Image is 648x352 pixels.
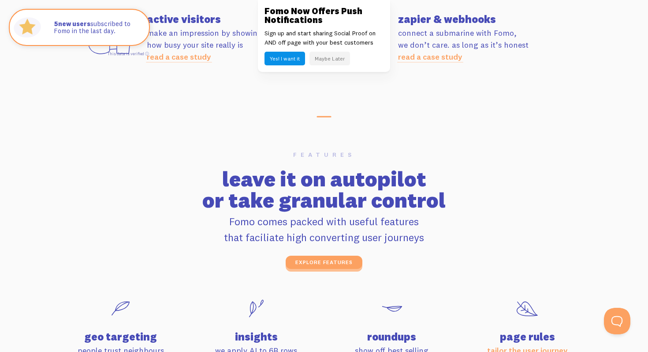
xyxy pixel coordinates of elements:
a: explore features [286,256,362,269]
p: Sign up and start sharing Social Proof on AND off page with your best customers [264,29,384,47]
h2: leave it on autopilot or take granular control [78,168,570,211]
iframe: Help Scout Beacon - Open [604,308,630,334]
a: This data is verified ⓘ [108,51,149,56]
button: Maybe Later [309,52,350,65]
img: Fomo [11,11,43,43]
h4: insights [194,331,319,342]
a: read a case study [398,52,462,62]
h4: roundups [329,331,454,342]
p: subscribed to Fomo in the last day. [54,20,140,35]
p: make an impression by showing how busy your site really is [147,27,324,63]
button: Yes! I want it [264,52,305,65]
h3: Fomo Now Offers Push Notifications [264,7,384,24]
h4: active visitors [147,14,324,24]
h4: zapier & webhooks [398,14,575,24]
span: 5 [54,20,58,28]
p: Fomo comes packed with useful features that faciliate high converting user journeys [78,213,570,245]
h4: page rules [465,331,590,342]
h6: features [78,151,570,158]
p: connect a submarine with Fomo, we don’t care. as long as it’s honest [398,27,575,63]
a: read a case study [147,52,211,62]
h4: geo targeting [58,331,183,342]
strong: new users [54,19,90,28]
